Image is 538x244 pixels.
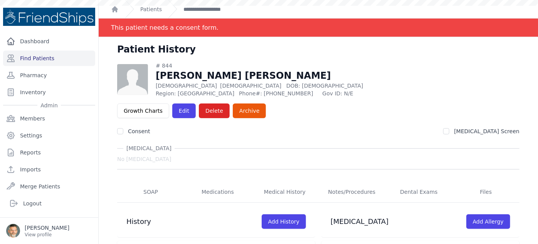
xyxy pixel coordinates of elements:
[25,224,69,232] p: [PERSON_NAME]
[3,34,95,49] a: Dashboard
[172,103,196,118] a: Edit
[117,103,169,118] a: Growth Charts
[220,83,281,89] span: [DEMOGRAPHIC_DATA]
[111,19,219,37] div: This patient needs a consent form.
[25,232,69,238] p: View profile
[184,182,251,203] a: Medications
[3,145,95,160] a: Reports
[199,103,230,118] button: Delete
[126,217,151,226] h3: History
[385,182,452,203] a: Dental Exams
[117,64,148,95] img: person-242608b1a05df3501eefc295dc1bc67a.jpg
[318,182,385,203] a: Notes/Procedures
[128,128,150,134] label: Consent
[286,83,363,89] span: DOB: [DEMOGRAPHIC_DATA]
[454,128,520,134] label: [MEDICAL_DATA] Screen
[99,19,538,37] div: Notification
[233,103,266,118] a: Archive
[117,182,520,203] nav: Tabs
[3,51,95,66] a: Find Patients
[156,69,406,82] h1: [PERSON_NAME] [PERSON_NAME]
[251,182,318,203] a: Medical History
[3,8,95,26] img: Medical Missions EMR
[117,155,171,163] span: No [MEDICAL_DATA]
[3,179,95,194] a: Merge Patients
[331,217,388,226] h3: [MEDICAL_DATA]
[6,196,92,211] a: Logout
[466,214,510,229] a: Add Allergy
[452,182,520,203] a: Files
[37,102,61,109] span: Admin
[323,90,406,97] span: Gov ID: N/E
[3,85,95,100] a: Inventory
[156,90,234,97] span: Region: [GEOGRAPHIC_DATA]
[117,182,184,203] a: SOAP
[239,90,318,97] span: Phone#: [PHONE_NUMBER]
[3,162,95,177] a: Imports
[262,214,306,229] a: Add History
[156,82,406,90] p: [DEMOGRAPHIC_DATA]
[6,224,92,238] a: [PERSON_NAME] View profile
[3,68,95,83] a: Pharmacy
[3,128,95,143] a: Settings
[123,144,175,152] span: [MEDICAL_DATA]
[156,62,406,69] div: # 844
[3,111,95,126] a: Members
[140,5,162,13] a: Patients
[117,43,196,56] h1: Patient History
